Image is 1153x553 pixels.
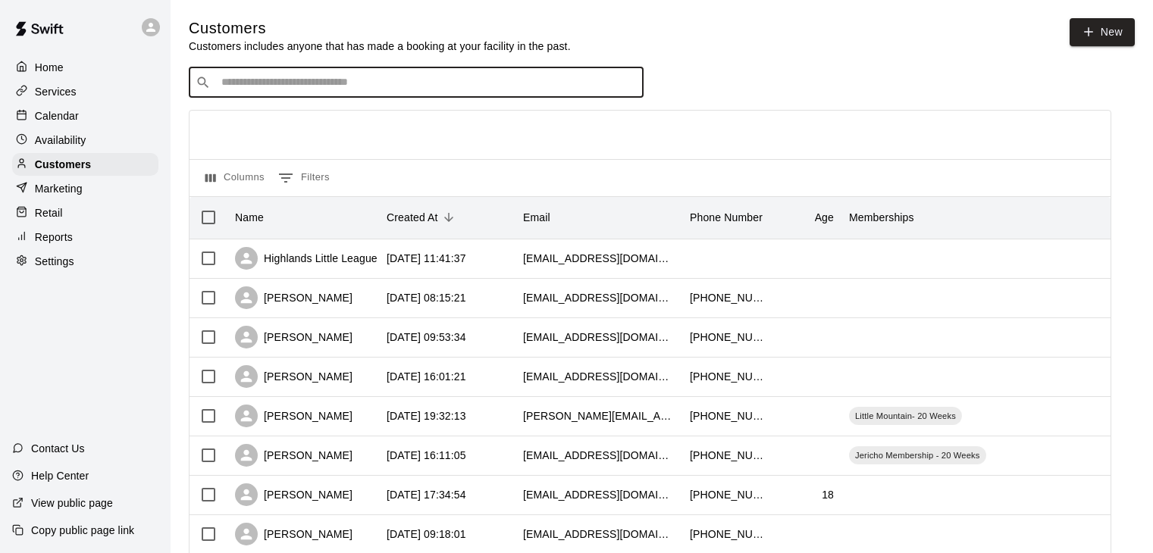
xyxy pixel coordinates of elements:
[387,408,466,423] div: 2025-09-01 19:32:13
[12,129,158,152] a: Availability
[35,133,86,148] p: Availability
[227,196,379,239] div: Name
[202,166,268,190] button: Select columns
[690,487,766,502] div: +17789579589
[35,230,73,245] p: Reports
[523,290,675,305] div: bikchatha@gmail.com
[235,326,352,348] div: [PERSON_NAME]
[849,410,962,422] span: Little Mountain- 20 Weeks
[12,202,158,224] a: Retail
[387,526,466,542] div: 2025-08-29 09:18:01
[690,196,763,239] div: Phone Number
[235,444,352,467] div: [PERSON_NAME]
[1070,18,1135,46] a: New
[35,84,77,99] p: Services
[690,330,766,345] div: +17789292827
[35,254,74,269] p: Settings
[31,441,85,456] p: Contact Us
[12,250,158,273] a: Settings
[235,196,264,239] div: Name
[515,196,682,239] div: Email
[12,56,158,79] a: Home
[35,205,63,220] p: Retail
[773,196,841,239] div: Age
[523,369,675,384] div: josay@live.ca
[12,105,158,127] a: Calendar
[387,251,466,266] div: 2025-09-09 11:41:37
[523,408,675,423] div: s.mctaggart@me.com
[35,157,91,172] p: Customers
[31,523,134,538] p: Copy public page link
[523,330,675,345] div: weiwangwill@hotmail.com
[35,181,83,196] p: Marketing
[438,207,459,228] button: Sort
[235,523,352,545] div: [PERSON_NAME]
[387,330,466,345] div: 2025-09-05 09:53:34
[274,166,334,190] button: Show filters
[523,196,550,239] div: Email
[690,369,766,384] div: +16047202622
[822,487,834,502] div: 18
[12,80,158,103] a: Services
[189,39,571,54] p: Customers includes anyone that has made a booking at your facility in the past.
[387,369,466,384] div: 2025-09-03 16:01:21
[235,247,422,270] div: Highlands Little League Baseball
[690,448,766,463] div: +17788874786
[387,290,466,305] div: 2025-09-08 08:15:21
[387,196,438,239] div: Created At
[523,526,675,542] div: jonstewart21@gmail.com
[12,226,158,248] a: Reports
[849,196,914,239] div: Memberships
[690,408,766,423] div: +16043081019
[235,405,352,427] div: [PERSON_NAME]
[189,18,571,39] h5: Customers
[690,290,766,305] div: +16047245010
[31,495,113,511] p: View public page
[849,407,962,425] div: Little Mountain- 20 Weeks
[31,468,89,483] p: Help Center
[841,196,1069,239] div: Memberships
[35,60,64,75] p: Home
[235,365,352,388] div: [PERSON_NAME]
[235,286,352,309] div: [PERSON_NAME]
[189,67,644,98] div: Search customers by name or email
[815,196,834,239] div: Age
[35,108,79,123] p: Calendar
[682,196,773,239] div: Phone Number
[523,448,675,463] div: kjackson@fasken.com
[379,196,515,239] div: Created At
[12,153,158,176] a: Customers
[235,483,352,506] div: [PERSON_NAME]
[387,448,466,463] div: 2025-09-01 16:11:05
[12,177,158,200] a: Marketing
[523,251,675,266] div: uday.nalsar+1@gmail.com
[690,526,766,542] div: +17786880121
[849,449,986,461] span: Jericho Membership - 20 Weeks
[387,487,466,502] div: 2025-08-30 17:34:54
[523,487,675,502] div: williamalpen@gmail.com
[849,446,986,464] div: Jericho Membership - 20 Weeks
